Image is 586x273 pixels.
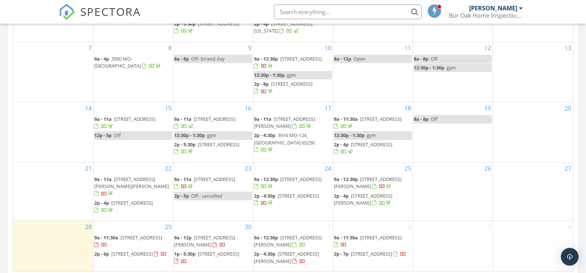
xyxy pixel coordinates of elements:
[94,250,172,259] a: 2p - 6p [STREET_ADDRESS]
[254,116,315,129] a: 9a - 11a [STREET_ADDRESS][PERSON_NAME]
[403,102,413,114] a: Go to September 18, 2025
[173,102,253,163] td: Go to September 16, 2025
[174,20,239,34] a: 2p - 5:30p [STREET_ADDRESS]
[111,250,153,257] span: [STREET_ADDRESS]
[413,221,493,271] td: Go to October 3, 2025
[254,192,332,208] a: 2p - 4:30p [STREET_ADDRESS]
[207,132,216,139] span: gym
[334,192,392,206] a: 2p - 4p [STREET_ADDRESS][PERSON_NAME]
[87,42,93,54] a: Go to September 7, 2025
[323,42,333,54] a: Go to September 10, 2025
[563,102,573,114] a: Go to September 20, 2025
[254,250,319,264] a: 2p - 4:30p [STREET_ADDRESS][PERSON_NAME]
[253,42,333,102] td: Go to September 10, 2025
[563,163,573,174] a: Go to September 27, 2025
[483,102,492,114] a: Go to September 19, 2025
[254,250,275,257] span: 2p - 4:30p
[367,132,376,139] span: gym
[254,176,322,190] a: 9a - 12:30p [STREET_ADDRESS]
[333,163,413,221] td: Go to September 25, 2025
[254,132,315,153] a: 2p - 4:30p 3916 MO-124, [GEOGRAPHIC_DATA] 65256
[254,234,322,248] a: 9a - 12:30p [STREET_ADDRESS][PERSON_NAME]
[94,55,109,62] span: 9a - 4p
[278,192,319,199] span: [STREET_ADDRESS]
[360,116,402,122] span: [STREET_ADDRESS]
[431,116,438,122] span: Off
[334,132,365,139] span: 12:30p - 1:30p
[280,176,322,182] span: [STREET_ADDRESS]
[334,116,402,129] a: 9a - 11:30a [STREET_ADDRESS]
[254,132,275,139] span: 2p - 4:30p
[254,81,269,87] span: 2p - 8p
[94,250,167,257] a: 2p - 6p [STREET_ADDRESS]
[254,115,332,131] a: 9a - 11a [STREET_ADDRESS][PERSON_NAME]
[94,199,172,215] a: 2p - 4p [STREET_ADDRESS]
[247,42,253,54] a: Go to September 9, 2025
[191,55,224,62] span: Off- Errand day
[174,250,252,266] a: 1p - 5:30p [STREET_ADDRESS]
[174,20,196,27] span: 2p - 5:30p
[323,102,333,114] a: Go to September 17, 2025
[254,116,271,122] span: 9a - 11a
[194,116,235,122] span: [STREET_ADDRESS]
[163,163,173,174] a: Go to September 22, 2025
[254,55,278,62] span: 9a - 12:30p
[174,20,252,35] a: 2p - 5:30p [STREET_ADDRESS]
[163,221,173,233] a: Go to September 29, 2025
[94,176,169,197] a: 9a - 11a [STREET_ADDRESS][PERSON_NAME][PERSON_NAME]
[334,192,349,199] span: 2p - 4p
[114,132,121,139] span: Off
[174,116,235,129] a: 9a - 11a [STREET_ADDRESS]
[287,72,296,78] span: gym
[254,20,312,34] span: [STREET_ADDRESS][US_STATE]
[198,141,239,148] span: [STREET_ADDRESS]
[326,221,333,233] a: Go to October 1, 2025
[271,81,312,87] span: [STREET_ADDRESS]
[191,192,222,199] span: Off - cancelled
[334,55,351,62] span: 8a - 12p
[561,248,579,266] div: Open Intercom Messenger
[351,250,392,257] span: [STREET_ADDRESS]
[243,102,253,114] a: Go to September 16, 2025
[254,81,312,94] a: 2p - 8p [STREET_ADDRESS]
[174,175,252,191] a: 9a - 11a [STREET_ADDRESS]
[254,131,332,154] a: 2p - 4:30p 3916 MO-124, [GEOGRAPHIC_DATA] 65256
[94,199,153,213] a: 2p - 4p [STREET_ADDRESS]
[94,233,172,249] a: 9a - 11:30a [STREET_ADDRESS]
[173,221,253,271] td: Go to September 30, 2025
[254,80,332,96] a: 2p - 8p [STREET_ADDRESS]
[94,199,109,206] span: 2p - 4p
[323,163,333,174] a: Go to September 24, 2025
[167,42,173,54] a: Go to September 8, 2025
[174,116,192,122] span: 9a - 11a
[174,234,192,241] span: 9a - 12p
[360,234,402,241] span: [STREET_ADDRESS]
[174,233,252,249] a: 9a - 12p [STREET_ADDRESS][PERSON_NAME]
[121,234,162,241] span: [STREET_ADDRESS]
[174,140,252,156] a: 2p - 5:30p [STREET_ADDRESS]
[254,116,315,129] span: [STREET_ADDRESS][PERSON_NAME]
[406,221,413,233] a: Go to October 2, 2025
[334,192,412,208] a: 2p - 4p [STREET_ADDRESS][PERSON_NAME]
[414,64,444,71] span: 12:30p - 1:30p
[254,72,285,78] span: 12:30p - 1:30p
[413,102,493,163] td: Go to September 19, 2025
[563,42,573,54] a: Go to September 13, 2025
[333,221,413,271] td: Go to October 2, 2025
[353,55,366,62] span: Open
[13,42,93,102] td: Go to September 7, 2025
[334,116,358,122] span: 9a - 11:30a
[174,234,235,248] span: [STREET_ADDRESS][PERSON_NAME]
[254,55,332,71] a: 9a - 12:30p [STREET_ADDRESS]
[253,221,333,271] td: Go to October 1, 2025
[334,140,412,156] a: 2p - 4p [STREET_ADDRESS]
[13,163,93,221] td: Go to September 21, 2025
[243,163,253,174] a: Go to September 23, 2025
[334,192,392,206] span: [STREET_ADDRESS][PERSON_NAME]
[280,55,322,62] span: [STREET_ADDRESS]
[483,42,492,54] a: Go to September 12, 2025
[174,176,235,190] a: 9a - 11a [STREET_ADDRESS]
[243,221,253,233] a: Go to September 30, 2025
[403,42,413,54] a: Go to September 11, 2025
[431,55,438,62] span: Off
